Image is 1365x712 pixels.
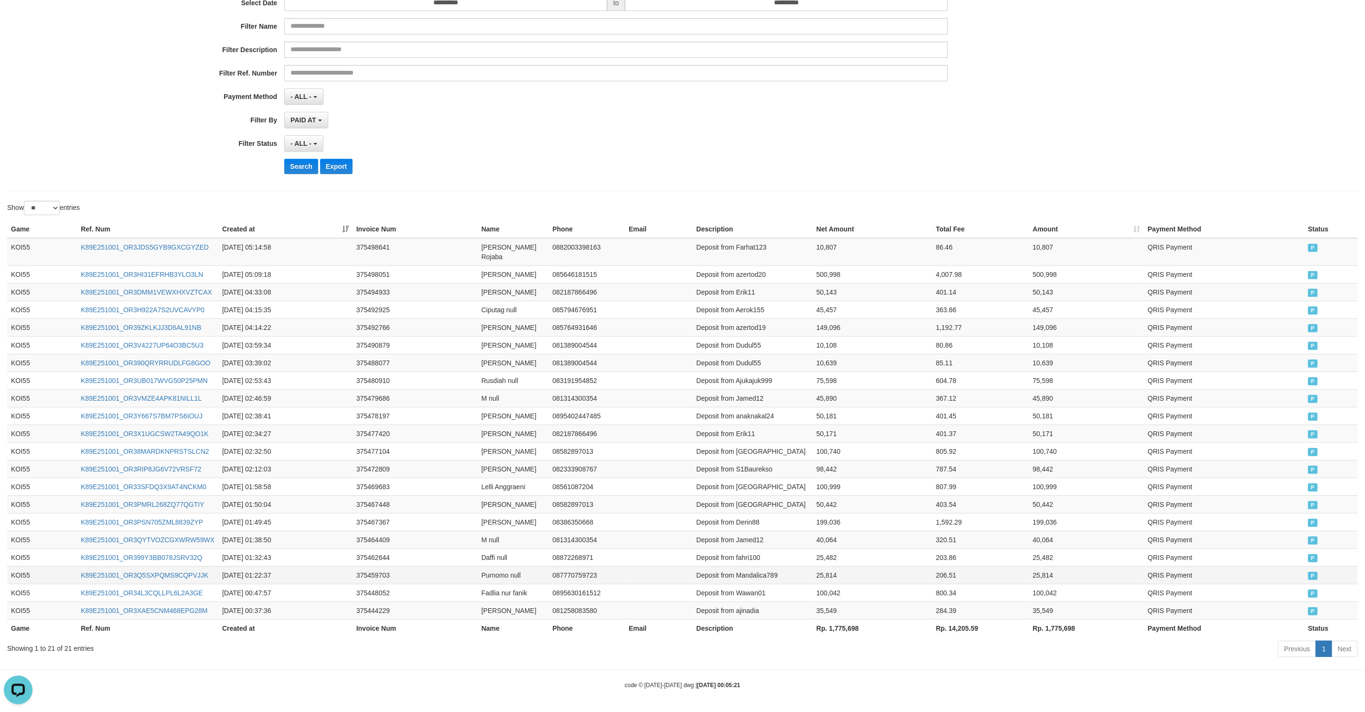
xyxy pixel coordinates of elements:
th: Payment Method [1144,220,1304,238]
td: M null [478,531,549,548]
a: K89E251001_OR3PSN705ZML8839ZYP [81,518,203,526]
select: Showentries [24,201,60,215]
td: 1,192.77 [932,318,1029,336]
td: Deposit from ajinadia [693,602,813,619]
a: K89E251001_OR399Y3BB078JSRV32Q [81,554,202,561]
td: [DATE] 02:46:59 [218,389,353,407]
td: [PERSON_NAME] [478,425,549,442]
a: K89E251001_OR3XAE5CNM468EPG28M [81,607,207,614]
td: [DATE] 03:39:02 [218,354,353,372]
a: K89E251001_OR3PMRL268ZQ77QGTIY [81,501,204,508]
th: Phone [548,220,625,238]
td: 08561087204 [548,478,625,495]
td: 081258083580 [548,602,625,619]
td: 10,807 [813,238,932,266]
span: PAID [1308,271,1318,279]
td: 45,457 [1029,301,1144,318]
td: [DATE] 01:49:45 [218,513,353,531]
td: 08386350668 [548,513,625,531]
td: [PERSON_NAME] Rojaba [478,238,549,266]
td: KOI55 [7,354,77,372]
span: PAID [1308,342,1318,350]
button: Export [320,159,353,174]
td: KOI55 [7,407,77,425]
th: Created at [218,619,353,637]
td: [PERSON_NAME] [478,513,549,531]
span: PAID [1308,483,1318,492]
td: 149,096 [813,318,932,336]
td: 40,064 [813,531,932,548]
th: Email [625,220,692,238]
td: QRIS Payment [1144,531,1304,548]
td: 375469683 [353,478,478,495]
td: QRIS Payment [1144,318,1304,336]
td: Rusdiah null [478,372,549,389]
td: 10,639 [813,354,932,372]
td: [PERSON_NAME] [478,336,549,354]
td: 40,064 [1029,531,1144,548]
td: 1,592.29 [932,513,1029,531]
td: 401.45 [932,407,1029,425]
td: 401.37 [932,425,1029,442]
td: 087770759723 [548,566,625,584]
td: 375492766 [353,318,478,336]
span: PAID [1308,519,1318,527]
a: K89E251001_OR390QRYRRUDLFG8GOO [81,359,210,367]
td: 081389004544 [548,336,625,354]
td: 081314300354 [548,389,625,407]
td: Deposit from Dudul55 [693,354,813,372]
td: Deposit from [GEOGRAPHIC_DATA] [693,495,813,513]
td: 50,143 [813,283,932,301]
span: PAID [1308,430,1318,438]
td: 375477420 [353,425,478,442]
td: [DATE] 01:50:04 [218,495,353,513]
td: [PERSON_NAME] [478,442,549,460]
td: QRIS Payment [1144,283,1304,301]
td: 083191954852 [548,372,625,389]
td: 100,740 [813,442,932,460]
td: [DATE] 03:59:34 [218,336,353,354]
th: Created at: activate to sort column ascending [218,220,353,238]
td: 08582897013 [548,442,625,460]
td: [PERSON_NAME] [478,318,549,336]
span: PAID [1308,572,1318,580]
a: K89E251001_OR3QYTVOZCGXWRW59WX [81,536,215,544]
td: 08582897013 [548,495,625,513]
td: [DATE] 01:38:50 [218,531,353,548]
td: 100,999 [813,478,932,495]
span: PAID [1308,590,1318,598]
td: 98,442 [1029,460,1144,478]
td: 86.46 [932,238,1029,266]
td: Deposit from Jamed12 [693,389,813,407]
a: K89E251001_OR3HI31EFRHB3YLO3LN [81,271,203,278]
td: 800.34 [932,584,1029,602]
button: Search [284,159,318,174]
td: QRIS Payment [1144,566,1304,584]
td: Fadlia nur fanik [478,584,549,602]
th: Name [478,220,549,238]
td: 100,740 [1029,442,1144,460]
td: QRIS Payment [1144,407,1304,425]
button: - ALL - [284,135,323,152]
td: Purnomo null [478,566,549,584]
span: PAID [1308,537,1318,545]
td: 199,036 [813,513,932,531]
td: KOI55 [7,548,77,566]
td: 375467448 [353,495,478,513]
td: [DATE] 04:33:08 [218,283,353,301]
th: Phone [548,619,625,637]
td: Deposit from [GEOGRAPHIC_DATA] [693,442,813,460]
td: M null [478,389,549,407]
th: Rp. 1,775,698 [813,619,932,637]
td: [PERSON_NAME] [478,460,549,478]
td: 10,639 [1029,354,1144,372]
td: 100,042 [813,584,932,602]
th: Invoice Num [353,619,478,637]
td: 375472809 [353,460,478,478]
td: 367.12 [932,389,1029,407]
td: [DATE] 02:34:27 [218,425,353,442]
td: 375492925 [353,301,478,318]
td: 50,171 [1029,425,1144,442]
a: K89E251001_OR3DMM1VEWXHXVZTCAX [81,288,212,296]
td: 363.66 [932,301,1029,318]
